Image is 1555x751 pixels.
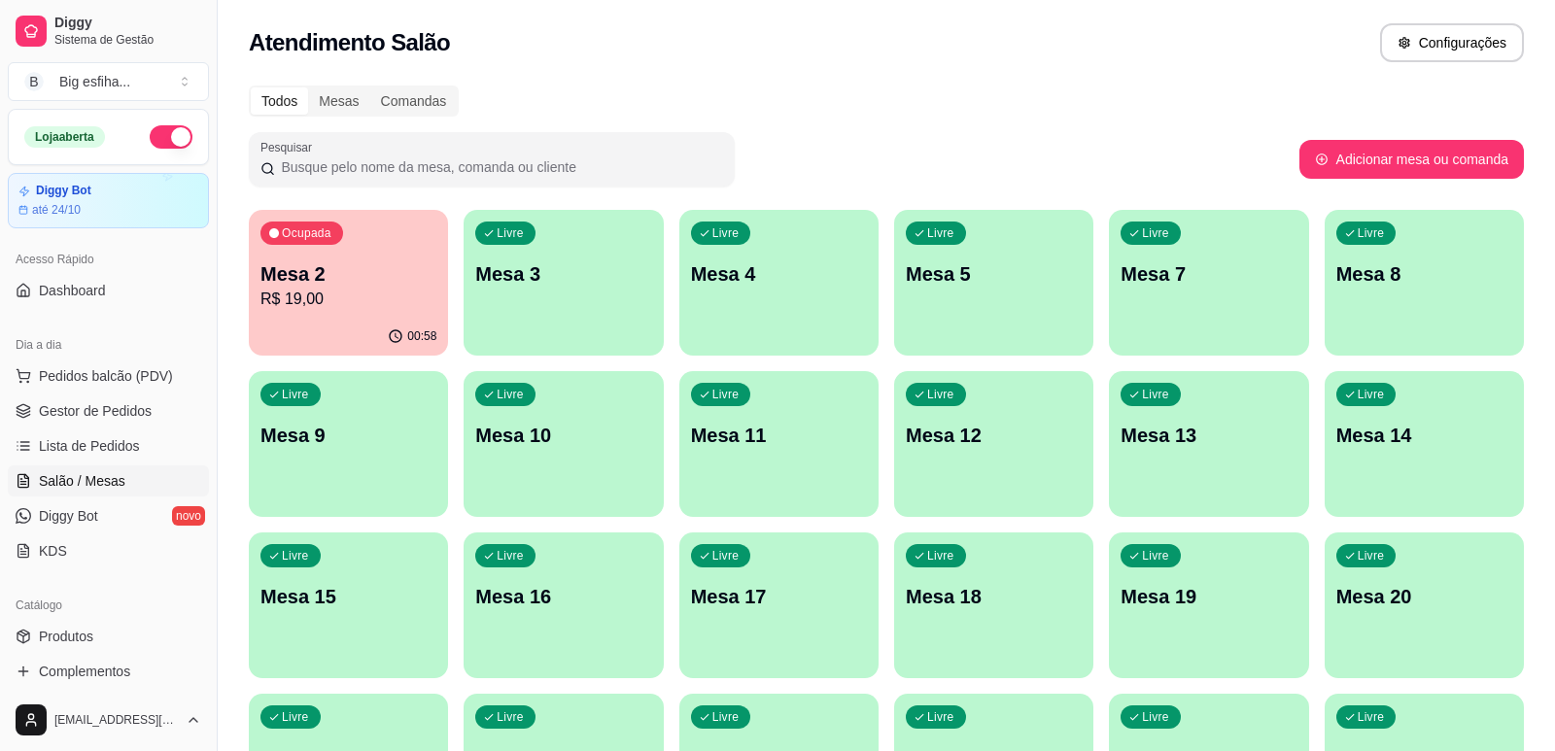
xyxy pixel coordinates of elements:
[894,532,1093,678] button: LivreMesa 18
[260,288,436,311] p: R$ 19,00
[1358,387,1385,402] p: Livre
[1142,548,1169,563] p: Livre
[54,15,201,32] span: Diggy
[1380,23,1524,62] button: Configurações
[150,125,192,149] button: Alterar Status
[8,173,209,228] a: Diggy Botaté 24/10
[691,583,867,610] p: Mesa 17
[1325,532,1524,678] button: LivreMesa 20
[927,709,954,725] p: Livre
[1358,225,1385,241] p: Livre
[679,210,879,356] button: LivreMesa 4
[282,709,309,725] p: Livre
[251,87,308,115] div: Todos
[8,275,209,306] a: Dashboard
[1336,583,1512,610] p: Mesa 20
[32,202,81,218] article: até 24/10
[1358,548,1385,563] p: Livre
[1121,260,1296,288] p: Mesa 7
[894,371,1093,517] button: LivreMesa 12
[36,184,91,198] article: Diggy Bot
[8,621,209,652] a: Produtos
[1325,371,1524,517] button: LivreMesa 14
[927,548,954,563] p: Livre
[260,260,436,288] p: Mesa 2
[249,532,448,678] button: LivreMesa 15
[24,126,105,148] div: Loja aberta
[282,225,331,241] p: Ocupada
[712,387,740,402] p: Livre
[54,712,178,728] span: [EMAIL_ADDRESS][DOMAIN_NAME]
[1142,709,1169,725] p: Livre
[8,329,209,360] div: Dia a dia
[282,548,309,563] p: Livre
[1142,225,1169,241] p: Livre
[39,541,67,561] span: KDS
[1109,371,1308,517] button: LivreMesa 13
[8,697,209,743] button: [EMAIL_ADDRESS][DOMAIN_NAME]
[1121,583,1296,610] p: Mesa 19
[249,210,448,356] button: OcupadaMesa 2R$ 19,0000:58
[370,87,458,115] div: Comandas
[8,360,209,392] button: Pedidos balcão (PDV)
[1109,532,1308,678] button: LivreMesa 19
[8,395,209,427] a: Gestor de Pedidos
[464,371,663,517] button: LivreMesa 10
[1325,210,1524,356] button: LivreMesa 8
[39,627,93,646] span: Produtos
[8,62,209,101] button: Select a team
[906,260,1082,288] p: Mesa 5
[475,422,651,449] p: Mesa 10
[39,506,98,526] span: Diggy Bot
[8,535,209,566] a: KDS
[8,8,209,54] a: DiggySistema de Gestão
[249,371,448,517] button: LivreMesa 9
[8,590,209,621] div: Catálogo
[249,27,450,58] h2: Atendimento Salão
[24,72,44,91] span: B
[906,422,1082,449] p: Mesa 12
[679,532,879,678] button: LivreMesa 17
[308,87,369,115] div: Mesas
[497,709,524,725] p: Livre
[8,430,209,461] a: Lista de Pedidos
[8,465,209,496] a: Salão / Mesas
[712,709,740,725] p: Livre
[927,387,954,402] p: Livre
[1121,422,1296,449] p: Mesa 13
[1358,709,1385,725] p: Livre
[260,422,436,449] p: Mesa 9
[464,210,663,356] button: LivreMesa 3
[59,72,130,91] div: Big esfiha ...
[894,210,1093,356] button: LivreMesa 5
[497,225,524,241] p: Livre
[39,281,106,300] span: Dashboard
[475,583,651,610] p: Mesa 16
[8,244,209,275] div: Acesso Rápido
[54,32,201,48] span: Sistema de Gestão
[497,387,524,402] p: Livre
[1109,210,1308,356] button: LivreMesa 7
[8,656,209,687] a: Complementos
[927,225,954,241] p: Livre
[275,157,723,177] input: Pesquisar
[39,471,125,491] span: Salão / Mesas
[260,139,319,155] label: Pesquisar
[691,260,867,288] p: Mesa 4
[282,387,309,402] p: Livre
[475,260,651,288] p: Mesa 3
[1142,387,1169,402] p: Livre
[712,225,740,241] p: Livre
[1336,422,1512,449] p: Mesa 14
[407,328,436,344] p: 00:58
[260,583,436,610] p: Mesa 15
[497,548,524,563] p: Livre
[691,422,867,449] p: Mesa 11
[8,500,209,531] a: Diggy Botnovo
[464,532,663,678] button: LivreMesa 16
[1299,140,1524,179] button: Adicionar mesa ou comanda
[712,548,740,563] p: Livre
[39,366,173,386] span: Pedidos balcão (PDV)
[1336,260,1512,288] p: Mesa 8
[39,436,140,456] span: Lista de Pedidos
